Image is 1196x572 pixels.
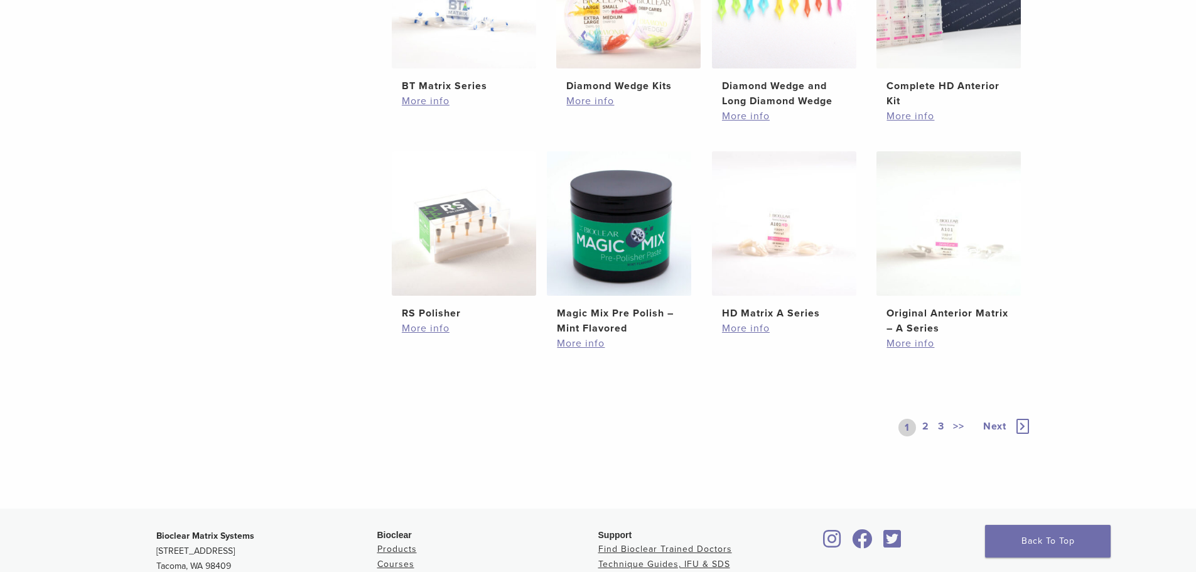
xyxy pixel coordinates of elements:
[983,420,1006,433] span: Next
[886,336,1011,351] a: More info
[391,151,537,321] a: RS PolisherRS Polisher
[819,537,846,549] a: Bioclear
[377,559,414,569] a: Courses
[566,78,691,94] h2: Diamond Wedge Kits
[886,78,1011,109] h2: Complete HD Anterior Kit
[557,336,681,351] a: More info
[985,525,1111,558] a: Back To Top
[722,109,846,124] a: More info
[546,151,692,336] a: Magic Mix Pre Polish - Mint FlavoredMagic Mix Pre Polish – Mint Flavored
[156,531,254,541] strong: Bioclear Matrix Systems
[402,306,526,321] h2: RS Polisher
[402,321,526,336] a: More info
[392,151,536,296] img: RS Polisher
[598,544,732,554] a: Find Bioclear Trained Doctors
[722,321,846,336] a: More info
[547,151,691,296] img: Magic Mix Pre Polish - Mint Flavored
[951,419,967,436] a: >>
[377,530,412,540] span: Bioclear
[886,306,1011,336] h2: Original Anterior Matrix – A Series
[598,559,730,569] a: Technique Guides, IFU & SDS
[886,109,1011,124] a: More info
[920,419,932,436] a: 2
[566,94,691,109] a: More info
[557,306,681,336] h2: Magic Mix Pre Polish – Mint Flavored
[712,151,856,296] img: HD Matrix A Series
[402,78,526,94] h2: BT Matrix Series
[722,306,846,321] h2: HD Matrix A Series
[876,151,1021,296] img: Original Anterior Matrix - A Series
[898,419,916,436] a: 1
[722,78,846,109] h2: Diamond Wedge and Long Diamond Wedge
[876,151,1022,336] a: Original Anterior Matrix - A SeriesOriginal Anterior Matrix – A Series
[880,537,906,549] a: Bioclear
[598,530,632,540] span: Support
[935,419,947,436] a: 3
[377,544,417,554] a: Products
[848,537,877,549] a: Bioclear
[711,151,858,321] a: HD Matrix A SeriesHD Matrix A Series
[402,94,526,109] a: More info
